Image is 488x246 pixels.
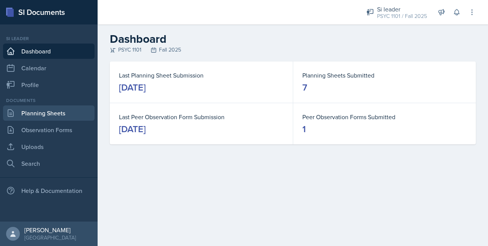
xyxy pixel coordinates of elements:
a: Observation Forms [3,122,95,138]
div: [DATE] [119,123,146,135]
div: Si leader [377,5,427,14]
dt: Last Peer Observation Form Submission [119,112,284,121]
div: [DATE] [119,81,146,94]
a: Profile [3,77,95,92]
a: Search [3,156,95,171]
div: Help & Documentation [3,183,95,198]
div: 1 [302,123,306,135]
div: 7 [302,81,307,94]
a: Uploads [3,139,95,154]
div: PSYC 1101 / Fall 2025 [377,12,427,20]
a: Calendar [3,60,95,76]
div: [PERSON_NAME] [24,226,76,234]
div: PSYC 1101 Fall 2025 [110,46,476,54]
a: Planning Sheets [3,105,95,121]
div: Si leader [3,35,95,42]
a: Dashboard [3,44,95,59]
dt: Peer Observation Forms Submitted [302,112,467,121]
div: Documents [3,97,95,104]
dt: Last Planning Sheet Submission [119,71,284,80]
h2: Dashboard [110,32,476,46]
div: [GEOGRAPHIC_DATA] [24,234,76,241]
dt: Planning Sheets Submitted [302,71,467,80]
